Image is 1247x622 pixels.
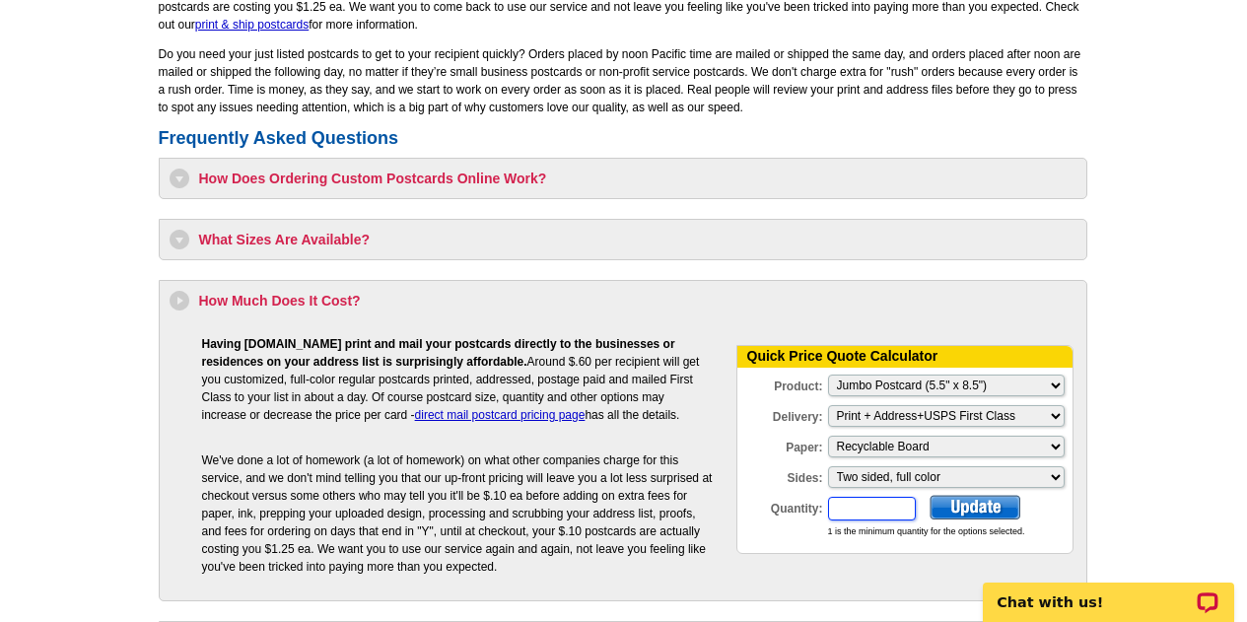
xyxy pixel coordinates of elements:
label: Quantity: [737,495,826,518]
label: Delivery: [737,403,826,426]
label: Sides: [737,464,826,487]
div: Quick Price Quote Calculator [737,346,1073,368]
h3: How Does Ordering Custom Postcards Online Work? [170,169,1076,188]
p: Do you need your just listed postcards to get to your recipient quickly? Orders placed by noon Pa... [159,45,1087,116]
h3: What Sizes Are Available? [170,230,1076,249]
iframe: LiveChat chat widget [970,560,1247,622]
div: 1 is the minimum quantity for the options selected. [828,525,1073,539]
label: Product: [737,373,826,395]
h2: Frequently Asked Questions [159,128,1087,150]
a: direct mail postcard pricing page [415,408,586,422]
p: We've done a lot of homework (a lot of homework) on what other companies charge for this service,... [202,451,713,576]
label: Paper: [737,434,826,456]
b: Having [DOMAIN_NAME] print and mail your postcards directly to the businesses or residences on yo... [202,337,675,369]
h3: How Much Does It Cost? [170,291,1076,311]
a: print & ship postcards [195,18,309,32]
p: Around $.60 per recipient will get you customized, full-color regular postcards printed, addresse... [202,335,713,424]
